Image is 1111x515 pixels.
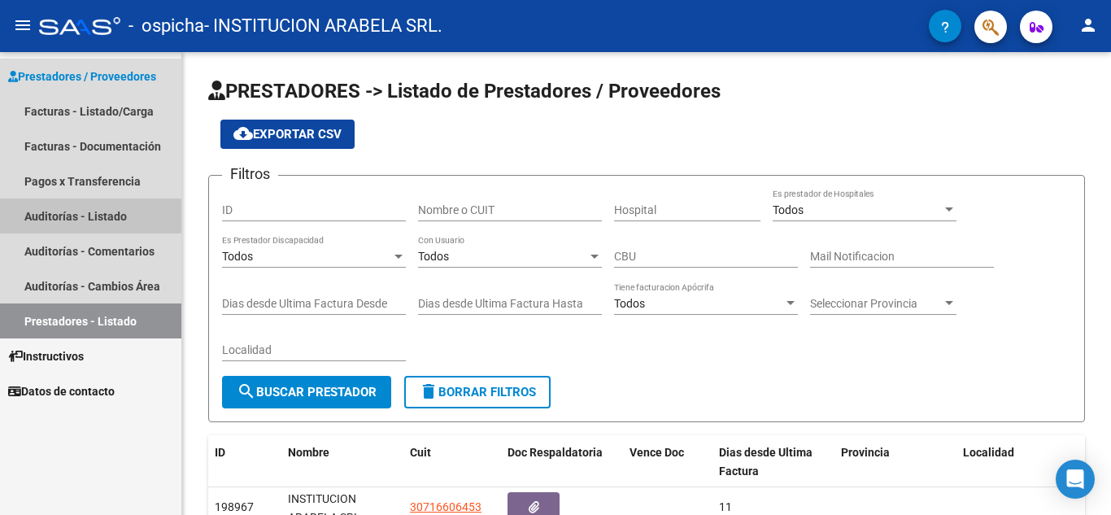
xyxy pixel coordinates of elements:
span: Todos [418,250,449,263]
span: Instructivos [8,347,84,365]
span: Todos [773,203,804,216]
span: Exportar CSV [233,127,342,142]
span: Prestadores / Proveedores [8,68,156,85]
span: Localidad [963,446,1014,459]
span: Dias desde Ultima Factura [719,446,813,478]
span: Vence Doc [630,446,684,459]
button: Exportar CSV [220,120,355,149]
datatable-header-cell: Doc Respaldatoria [501,435,623,489]
span: Doc Respaldatoria [508,446,603,459]
datatable-header-cell: Vence Doc [623,435,712,489]
mat-icon: cloud_download [233,124,253,143]
span: Buscar Prestador [237,385,377,399]
mat-icon: person [1078,15,1098,35]
datatable-header-cell: ID [208,435,281,489]
button: Borrar Filtros [404,376,551,408]
mat-icon: delete [419,382,438,401]
datatable-header-cell: Dias desde Ultima Factura [712,435,834,489]
h3: Filtros [222,163,278,185]
mat-icon: search [237,382,256,401]
span: Nombre [288,446,329,459]
span: Todos [614,297,645,310]
span: 30716606453 [410,500,481,513]
span: - ospicha [129,8,204,44]
span: Provincia [841,446,890,459]
span: - INSTITUCION ARABELA SRL. [204,8,442,44]
span: Cuit [410,446,431,459]
span: Datos de contacto [8,382,115,400]
span: Todos [222,250,253,263]
span: ID [215,446,225,459]
datatable-header-cell: Localidad [956,435,1078,489]
datatable-header-cell: Cuit [403,435,501,489]
span: Seleccionar Provincia [810,297,942,311]
datatable-header-cell: Nombre [281,435,403,489]
span: 198967 [215,500,254,513]
div: Open Intercom Messenger [1056,460,1095,499]
datatable-header-cell: Provincia [834,435,956,489]
span: PRESTADORES -> Listado de Prestadores / Proveedores [208,80,721,103]
span: 11 [719,500,732,513]
span: Borrar Filtros [419,385,536,399]
mat-icon: menu [13,15,33,35]
button: Buscar Prestador [222,376,391,408]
